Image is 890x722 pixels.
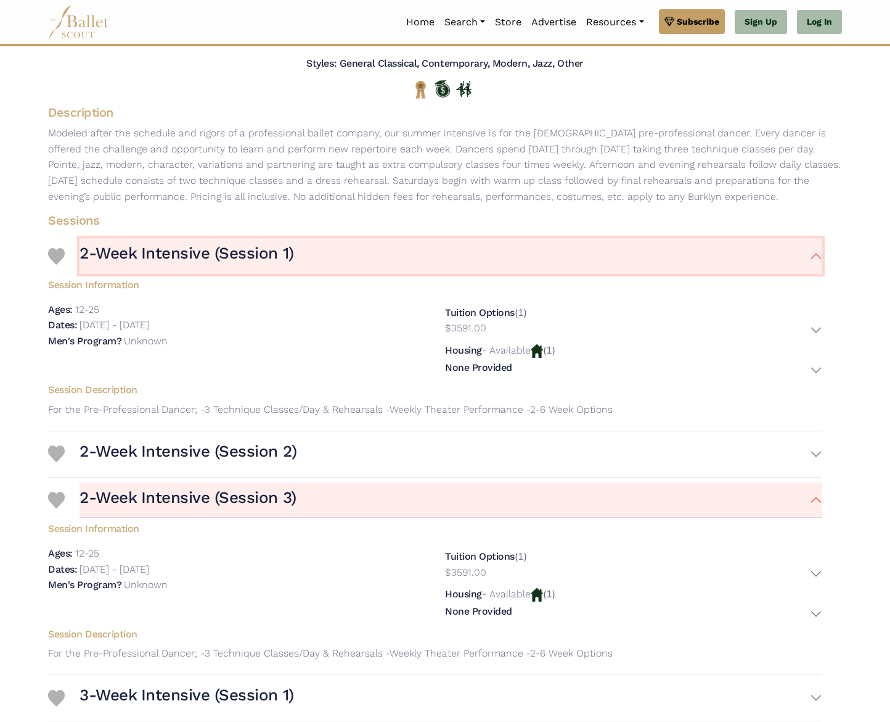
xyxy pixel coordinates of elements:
p: [DATE] - [DATE] [80,563,149,575]
button: 3-Week Intensive (Session 1) [80,680,822,716]
h5: Dates: [48,319,77,331]
a: Resources [581,9,648,35]
h5: Men's Program? [48,335,121,347]
img: In Person [456,81,472,97]
p: $3591.00 [445,565,486,581]
p: Unknown [124,335,168,347]
h5: None Provided [445,605,512,618]
h5: None Provided [445,362,512,375]
h5: Ages: [48,304,73,315]
h5: Men's Program? [48,579,121,591]
h5: Styles: General Classical, Contemporary, Modern, Jazz, Other [306,57,583,70]
h3: 2-Week Intensive (Session 2) [80,441,297,462]
p: Unknown [124,579,168,591]
img: Housing Available [531,588,543,602]
button: 2-Week Intensive (Session 3) [80,483,822,518]
a: Home [401,9,439,35]
p: Modeled after the schedule and rigors of a professional ballet company, our summer intensive is f... [38,125,852,204]
img: Heart [48,446,65,462]
button: 2-Week Intensive (Session 2) [80,436,822,472]
a: Sign Up [735,10,787,35]
button: $3591.00 [445,565,822,584]
p: [DATE] - [DATE] [80,319,149,331]
h4: Description [38,104,852,120]
h5: Session Information [38,274,832,292]
button: None Provided [445,362,822,380]
div: (1) [445,549,822,583]
h3: 2-Week Intensive (Session 1) [80,243,294,264]
div: (1) [445,586,822,623]
button: 2-Week Intensive (Session 1) [80,238,822,274]
img: National [413,80,428,99]
h5: Housing [445,344,482,356]
a: Store [490,9,526,35]
img: Heart [48,248,65,265]
div: (1) [445,342,822,379]
h5: Session Information [38,518,832,536]
img: gem.svg [664,15,674,28]
p: 12-25 [75,304,99,315]
a: Search [439,9,490,35]
h5: Ages: [48,547,73,559]
a: Subscribe [659,9,725,34]
img: Offers Scholarship [435,80,450,98]
p: For the Pre-Professional Dancer; -3 Technique Classes/Day & Rehearsals -Weekly Theater Performanc... [38,402,832,418]
h5: Tuition Options [445,307,515,318]
button: None Provided [445,605,822,623]
h5: Dates: [48,563,77,575]
h5: Session Description [38,628,832,641]
h4: Sessions [38,212,832,228]
h5: Tuition Options [445,550,515,562]
a: Log In [797,10,842,35]
button: $3591.00 [445,320,822,339]
p: $3591.00 [445,320,486,336]
h3: 3-Week Intensive (Session 1) [80,685,294,706]
p: For the Pre-Professional Dancer; -3 Technique Classes/Day & Rehearsals -Weekly Theater Performanc... [38,645,832,662]
div: (1) [445,305,822,339]
p: 12-25 [75,547,99,559]
span: Subscribe [677,15,719,28]
img: Heart [48,492,65,508]
a: Advertise [526,9,581,35]
h5: Housing [445,588,482,600]
h5: Session Description [38,384,832,397]
img: Heart [48,690,65,707]
p: - Available [482,344,531,356]
p: - Available [482,588,531,600]
img: Housing Available [531,344,543,358]
h3: 2-Week Intensive (Session 3) [80,488,296,508]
